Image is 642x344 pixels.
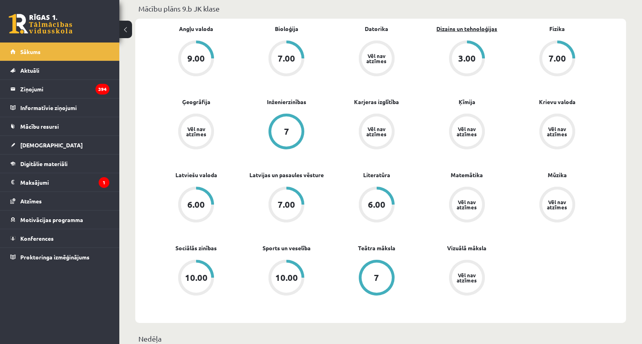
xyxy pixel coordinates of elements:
a: Vēl nav atzīmes [151,114,241,151]
span: Sākums [20,48,41,55]
a: Motivācijas programma [10,211,109,229]
div: Vēl nav atzīmes [456,126,478,137]
a: Sports un veselība [263,244,311,252]
a: Latviešu valoda [175,171,217,179]
a: Sākums [10,43,109,61]
a: Vizuālā māksla [447,244,486,252]
a: Maksājumi1 [10,173,109,191]
a: Informatīvie ziņojumi [10,99,109,117]
div: 7 [374,273,379,282]
div: 7 [284,127,289,136]
a: Konferences [10,229,109,247]
a: Teātra māksla [358,244,395,252]
div: 3.00 [458,54,476,63]
a: Rīgas 1. Tālmācības vidusskola [9,14,72,34]
a: Ķīmija [459,98,475,106]
a: Vēl nav atzīmes [512,187,602,224]
a: Angļu valoda [179,25,213,33]
a: Dizains un tehnoloģijas [436,25,497,33]
div: Vēl nav atzīmes [366,126,388,137]
div: Vēl nav atzīmes [185,126,207,137]
a: Digitālie materiāli [10,155,109,173]
legend: Ziņojumi [20,80,109,98]
a: Krievu valoda [539,98,576,106]
a: Sociālās zinības [175,244,217,252]
i: 394 [95,84,109,95]
a: [DEMOGRAPHIC_DATA] [10,136,109,154]
a: 10.00 [151,260,241,297]
a: Vēl nav atzīmes [512,114,602,151]
span: Atzīmes [20,197,42,205]
div: Vēl nav atzīmes [456,272,478,283]
a: Mūzika [548,171,567,179]
span: Motivācijas programma [20,216,83,223]
div: 6.00 [368,200,385,209]
a: Latvijas un pasaules vēsture [249,171,324,179]
a: 7.00 [241,41,332,78]
a: Fizika [549,25,565,33]
a: Vēl nav atzīmes [332,41,422,78]
a: 7 [241,114,332,151]
span: Aktuāli [20,67,39,74]
div: 10.00 [275,273,298,282]
div: 9.00 [187,54,205,63]
legend: Informatīvie ziņojumi [20,99,109,117]
a: Ziņojumi394 [10,80,109,98]
span: Konferences [20,235,54,242]
a: Karjeras izglītība [354,98,399,106]
a: 10.00 [241,260,332,297]
a: Vēl nav atzīmes [332,114,422,151]
a: Vēl nav atzīmes [422,114,512,151]
a: Bioloģija [275,25,298,33]
a: 6.00 [151,187,241,224]
div: 7.00 [278,200,295,209]
a: Atzīmes [10,192,109,210]
a: 3.00 [422,41,512,78]
a: Datorika [365,25,388,33]
a: 9.00 [151,41,241,78]
div: 6.00 [187,200,205,209]
a: Aktuāli [10,61,109,79]
a: 7 [332,260,422,297]
div: 7.00 [278,54,295,63]
div: Vēl nav atzīmes [366,53,388,64]
a: 6.00 [332,187,422,224]
a: Vēl nav atzīmes [422,260,512,297]
legend: Maksājumi [20,173,109,191]
a: Mācību resursi [10,117,109,135]
a: Vēl nav atzīmes [422,187,512,224]
span: Mācību resursi [20,123,59,130]
a: Ģeogrāfija [182,98,210,106]
div: Vēl nav atzīmes [456,199,478,210]
div: Vēl nav atzīmes [546,199,568,210]
div: 7.00 [549,54,566,63]
span: Proktoringa izmēģinājums [20,253,89,261]
div: Vēl nav atzīmes [546,126,568,137]
a: 7.00 [241,187,332,224]
a: Matemātika [451,171,483,179]
div: 10.00 [185,273,208,282]
a: Literatūra [363,171,390,179]
a: 7.00 [512,41,602,78]
i: 1 [99,177,109,188]
a: Inženierzinības [267,98,306,106]
a: Proktoringa izmēģinājums [10,248,109,266]
p: Nedēļa [138,333,623,344]
p: Mācību plāns 9.b JK klase [138,3,623,14]
span: Digitālie materiāli [20,160,68,167]
span: [DEMOGRAPHIC_DATA] [20,141,83,149]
